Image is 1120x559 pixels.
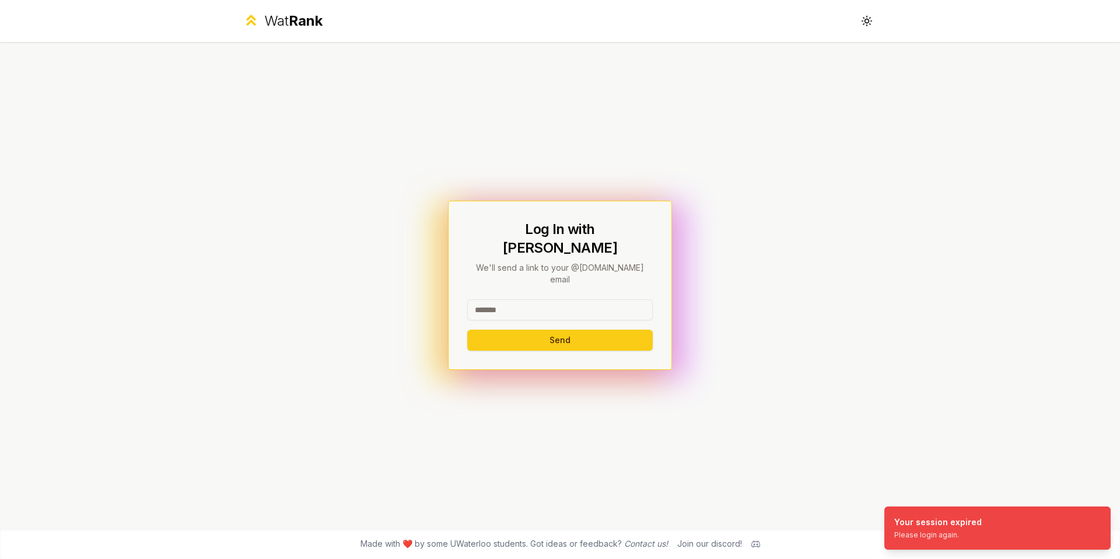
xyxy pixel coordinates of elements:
[467,330,653,351] button: Send
[467,262,653,285] p: We'll send a link to your @[DOMAIN_NAME] email
[894,530,982,540] div: Please login again.
[264,12,323,30] div: Wat
[624,539,668,548] a: Contact us!
[894,516,982,528] div: Your session expired
[360,538,668,550] span: Made with ❤️ by some UWaterloo students. Got ideas or feedback?
[677,538,742,550] div: Join our discord!
[243,12,323,30] a: WatRank
[289,12,323,29] span: Rank
[467,220,653,257] h1: Log In with [PERSON_NAME]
